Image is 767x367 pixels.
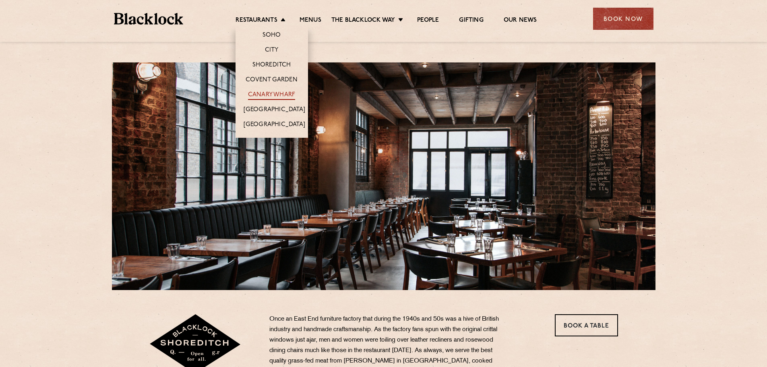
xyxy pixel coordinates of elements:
a: Gifting [459,17,483,25]
a: Covent Garden [246,76,298,85]
a: Shoreditch [252,61,291,70]
a: Menus [300,17,321,25]
a: The Blacklock Way [331,17,395,25]
a: [GEOGRAPHIC_DATA] [244,121,305,130]
a: People [417,17,439,25]
a: City [265,46,279,55]
a: Restaurants [236,17,277,25]
a: Our News [504,17,537,25]
a: Book a Table [555,314,618,336]
a: [GEOGRAPHIC_DATA] [244,106,305,115]
div: Book Now [593,8,653,30]
a: Canary Wharf [248,91,295,100]
a: Soho [263,31,281,40]
img: BL_Textured_Logo-footer-cropped.svg [114,13,184,25]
